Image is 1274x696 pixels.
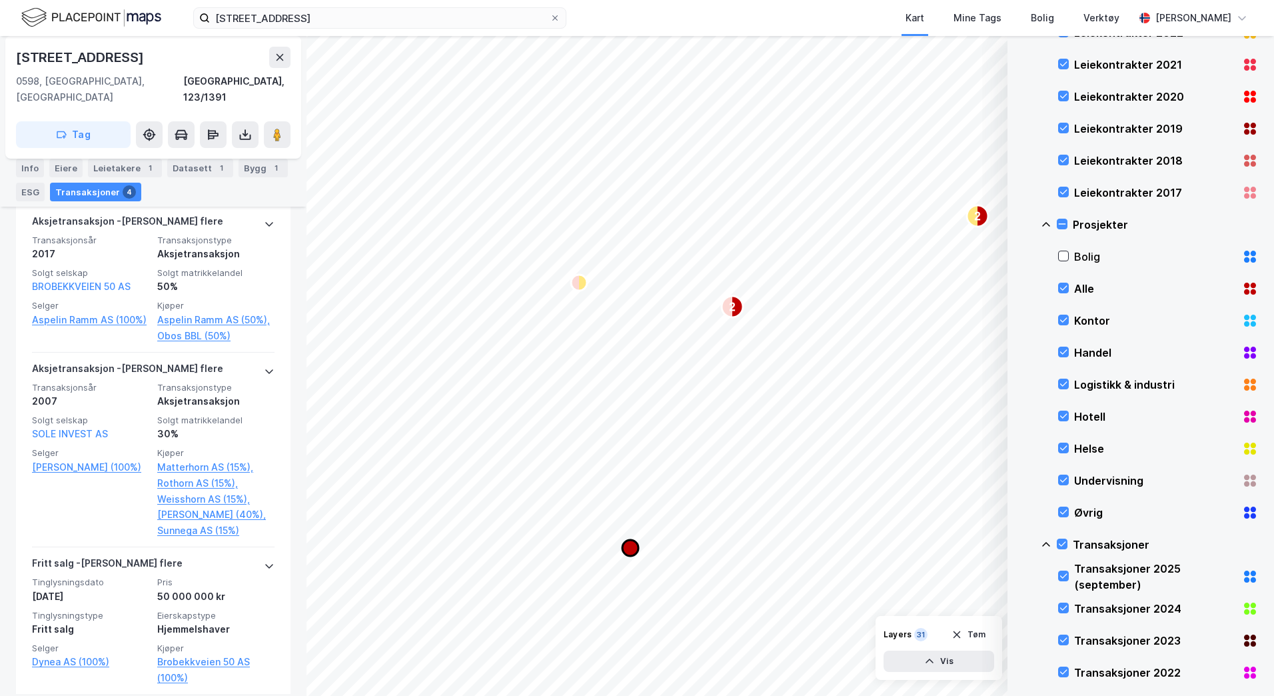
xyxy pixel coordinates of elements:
div: Eiere [49,159,83,177]
a: Aspelin Ramm AS (50%), [157,312,275,328]
div: Transaksjoner [1073,537,1258,553]
div: 1 [269,161,283,175]
iframe: Chat Widget [1207,632,1274,696]
div: Info [16,159,44,177]
div: 31 [914,628,928,641]
text: 2 [975,211,981,222]
span: Tinglysningsdato [32,577,149,588]
div: Map marker [622,540,638,556]
div: Map marker [722,296,743,317]
div: Leiekontrakter 2020 [1074,89,1237,105]
div: [GEOGRAPHIC_DATA], 123/1391 [183,73,291,105]
span: Transaksjonstype [157,235,275,246]
a: [PERSON_NAME] (100%) [32,459,149,475]
div: Kart [906,10,924,26]
span: Kjøper [157,643,275,654]
div: Leiekontrakter 2018 [1074,153,1237,169]
div: Prosjekter [1073,217,1258,233]
div: 2007 [32,393,149,409]
div: Fritt salg [32,621,149,637]
div: Map marker [967,205,988,227]
span: Solgt matrikkelandel [157,415,275,426]
div: Fritt salg - [PERSON_NAME] flere [32,555,183,577]
img: logo.f888ab2527a4732fd821a326f86c7f29.svg [21,6,161,29]
a: Obos BBL (50%) [157,328,275,344]
div: [STREET_ADDRESS] [16,47,147,68]
span: Kjøper [157,447,275,459]
div: 30% [157,426,275,442]
a: Matterhorn AS (15%), [157,459,275,475]
div: Bygg [239,159,288,177]
div: Aksjetransaksjon - [PERSON_NAME] flere [32,213,223,235]
div: 1 [143,161,157,175]
span: Selger [32,643,149,654]
div: Bolig [1074,249,1237,265]
a: Sunnega AS (15%) [157,523,275,539]
div: Alle [1074,281,1237,297]
div: [PERSON_NAME] [1155,10,1231,26]
div: Transaksjoner 2024 [1074,601,1237,617]
div: [DATE] [32,589,149,605]
div: Transaksjoner [50,183,141,201]
div: Datasett [167,159,233,177]
div: Transaksjoner 2023 [1074,633,1237,649]
div: 0598, [GEOGRAPHIC_DATA], [GEOGRAPHIC_DATA] [16,73,183,105]
div: Aksjetransaksjon [157,393,275,409]
div: ESG [16,183,45,201]
div: Kontrollprogram for chat [1207,632,1274,696]
text: 2 [730,301,736,313]
div: Helse [1074,441,1237,457]
span: Kjøper [157,300,275,311]
div: 2017 [32,246,149,262]
a: BROBEKKVEIEN 50 AS [32,281,131,292]
div: Leiekontrakter 2019 [1074,121,1237,137]
span: Transaksjonstype [157,382,275,393]
a: Rothorn AS (15%), [157,475,275,491]
span: Eierskapstype [157,610,275,621]
span: Solgt selskap [32,267,149,279]
button: Tøm [943,624,994,645]
div: Leietakere [88,159,162,177]
button: Vis [884,651,994,672]
div: Layers [884,629,912,640]
a: Brobekkveien 50 AS (100%) [157,654,275,686]
div: Logistikk & industri [1074,377,1237,393]
div: Undervisning [1074,473,1237,489]
span: Tinglysningstype [32,610,149,621]
a: Dynea AS (100%) [32,654,149,670]
input: Søk på adresse, matrikkel, gårdeiere, leietakere eller personer [210,8,550,28]
span: Selger [32,300,149,311]
a: Weisshorn AS (15%), [157,491,275,507]
a: Aspelin Ramm AS (100%) [32,312,149,328]
div: Mine Tags [954,10,1001,26]
a: SOLE INVEST AS [32,428,108,439]
div: Hotell [1074,409,1237,425]
div: Leiekontrakter 2017 [1074,185,1237,201]
span: Solgt matrikkelandel [157,267,275,279]
div: Aksjetransaksjon - [PERSON_NAME] flere [32,361,223,382]
span: Transaksjonsår [32,235,149,246]
div: 4 [123,185,136,199]
div: Verktøy [1083,10,1119,26]
div: Transaksjoner 2022 [1074,665,1237,681]
div: Kontor [1074,313,1237,329]
div: 1 [215,161,228,175]
span: Selger [32,447,149,459]
div: Aksjetransaksjon [157,246,275,262]
div: Øvrig [1074,505,1237,521]
span: Solgt selskap [32,415,149,426]
button: Tag [16,121,131,148]
div: Transaksjoner 2025 (september) [1074,561,1237,593]
span: Transaksjonsår [32,382,149,393]
div: Handel [1074,345,1237,361]
div: 50 000 000 kr [157,589,275,605]
div: Hjemmelshaver [157,621,275,637]
span: Pris [157,577,275,588]
div: 50% [157,279,275,295]
a: [PERSON_NAME] (40%), [157,507,275,523]
div: Leiekontrakter 2021 [1074,57,1237,73]
div: Bolig [1031,10,1054,26]
div: Map marker [571,275,587,291]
